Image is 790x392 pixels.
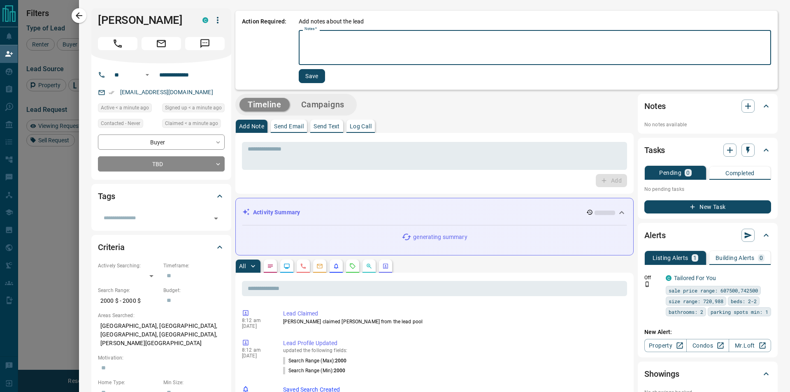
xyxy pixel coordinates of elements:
[253,208,300,217] p: Activity Summary
[98,135,225,150] div: Buyer
[283,348,624,353] p: updated the following fields:
[716,255,755,261] p: Building Alerts
[644,274,661,281] p: Off
[644,229,666,242] h2: Alerts
[711,308,768,316] span: parking spots min: 1
[674,275,716,281] a: Tailored For You
[644,328,771,336] p: New Alert:
[101,119,140,128] span: Contacted - Never
[98,294,159,308] p: 2000 $ - 2000 $
[653,255,688,261] p: Listing Alerts
[669,286,758,295] span: sale price range: 607500,742500
[644,367,679,380] h2: Showings
[644,364,771,384] div: Showings
[729,339,771,352] a: Mr.Loft
[242,17,286,83] p: Action Required:
[300,263,307,269] svg: Calls
[98,186,225,206] div: Tags
[644,144,665,157] h2: Tasks
[202,17,208,23] div: condos.ca
[165,119,218,128] span: Claimed < a minute ago
[98,287,159,294] p: Search Range:
[644,183,771,195] p: No pending tasks
[210,213,222,224] button: Open
[644,281,650,287] svg: Push Notification Only
[316,263,323,269] svg: Emails
[165,104,222,112] span: Signed up < a minute ago
[142,70,152,80] button: Open
[283,339,624,348] p: Lead Profile Updated
[101,104,149,112] span: Active < a minute ago
[142,37,181,50] span: Email
[283,309,624,318] p: Lead Claimed
[98,37,137,50] span: Call
[669,308,703,316] span: bathrooms: 2
[242,323,271,329] p: [DATE]
[350,123,372,129] p: Log Call
[760,255,763,261] p: 0
[98,103,158,115] div: Tue Oct 14 2025
[242,347,271,353] p: 8:12 am
[686,170,690,176] p: 0
[304,26,317,32] label: Notes
[163,287,225,294] p: Budget:
[283,318,624,325] p: [PERSON_NAME] claimed [PERSON_NAME] from the lead pool
[162,103,225,115] div: Tue Oct 14 2025
[686,339,729,352] a: Condos
[109,90,114,95] svg: Email Verified
[239,123,264,129] p: Add Note
[283,367,346,374] p: Search Range (Min) :
[644,100,666,113] h2: Notes
[98,354,225,362] p: Motivation:
[98,312,225,319] p: Areas Searched:
[163,262,225,269] p: Timeframe:
[98,237,225,257] div: Criteria
[644,225,771,245] div: Alerts
[239,263,246,269] p: All
[98,241,125,254] h2: Criteria
[267,263,274,269] svg: Notes
[242,205,627,220] div: Activity Summary
[669,297,723,305] span: size range: 720,988
[335,358,346,364] span: 2000
[659,170,681,176] p: Pending
[163,379,225,386] p: Min Size:
[242,353,271,359] p: [DATE]
[731,297,757,305] span: beds: 2-2
[293,98,353,111] button: Campaigns
[299,69,325,83] button: Save
[644,96,771,116] div: Notes
[644,200,771,213] button: New Task
[274,123,304,129] p: Send Email
[644,339,687,352] a: Property
[644,121,771,128] p: No notes available
[185,37,225,50] span: Message
[98,319,225,350] p: [GEOGRAPHIC_DATA], [GEOGRAPHIC_DATA], [GEOGRAPHIC_DATA], [GEOGRAPHIC_DATA], [PERSON_NAME][GEOGRAP...
[239,98,290,111] button: Timeline
[333,263,339,269] svg: Listing Alerts
[725,170,755,176] p: Completed
[413,233,467,241] p: generating summary
[299,17,364,26] p: Add notes about the lead
[98,379,159,386] p: Home Type:
[98,190,115,203] h2: Tags
[366,263,372,269] svg: Opportunities
[666,275,671,281] div: condos.ca
[98,156,225,172] div: TBD
[334,368,345,373] span: 2000
[98,262,159,269] p: Actively Searching:
[283,357,347,364] p: Search Range (Max) :
[382,263,389,269] svg: Agent Actions
[98,14,190,27] h1: [PERSON_NAME]
[314,123,340,129] p: Send Text
[242,318,271,323] p: 8:12 am
[644,140,771,160] div: Tasks
[283,263,290,269] svg: Lead Browsing Activity
[162,119,225,130] div: Tue Oct 14 2025
[120,89,213,95] a: [EMAIL_ADDRESS][DOMAIN_NAME]
[349,263,356,269] svg: Requests
[693,255,697,261] p: 1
